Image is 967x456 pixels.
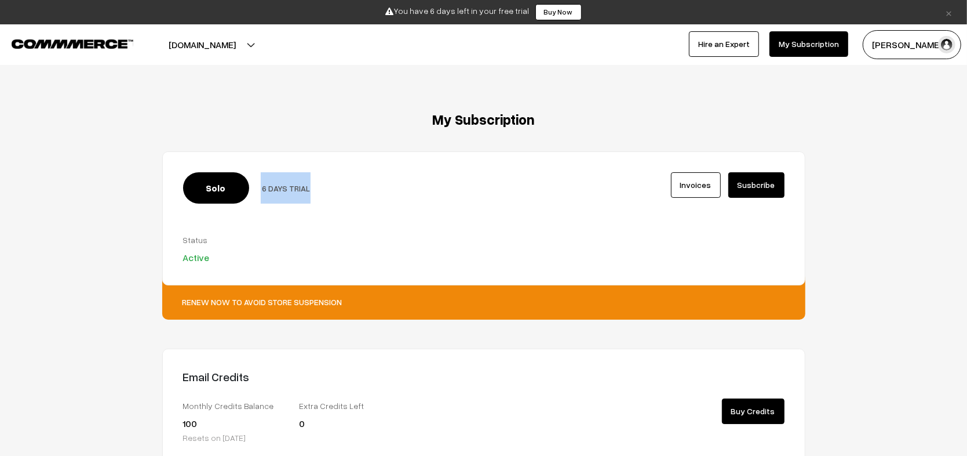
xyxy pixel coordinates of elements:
[299,400,397,412] label: Extra Credits Left
[12,36,113,50] a: COMMMERCE
[128,30,276,59] button: [DOMAIN_NAME]
[689,31,759,57] a: Hire an Expert
[941,5,957,19] a: ×
[162,111,805,128] h3: My Subscription
[12,39,133,48] img: COMMMERCE
[183,433,246,443] span: Resets on [DATE]
[183,234,269,246] label: Status
[183,172,249,204] span: Solo
[863,30,961,59] button: [PERSON_NAME]
[183,400,282,412] label: Monthly Credits Balance
[671,172,721,198] a: Invoices
[262,183,311,193] span: 6 DAYS TRIAL
[769,31,848,57] a: My Subscription
[728,172,784,198] a: Susbcribe
[183,370,475,383] h4: Email Credits
[183,252,210,263] span: Active
[535,4,582,20] a: Buy Now
[722,399,784,424] a: Buy Credits
[938,36,955,53] img: user
[299,418,305,429] span: 0
[4,4,963,20] div: You have 6 days left in your free trial
[183,418,198,429] span: 100
[162,273,805,320] div: Renew now to avoid store suspension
